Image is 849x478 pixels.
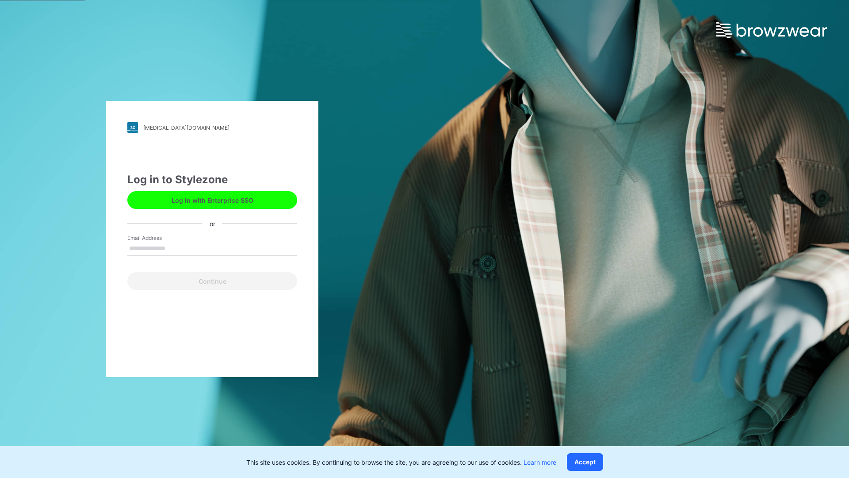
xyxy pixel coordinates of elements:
[127,234,189,242] label: Email Address
[127,172,297,188] div: Log in to Stylezone
[716,22,827,38] img: browzwear-logo.e42bd6dac1945053ebaf764b6aa21510.svg
[246,458,556,467] p: This site uses cookies. By continuing to browse the site, you are agreeing to our use of cookies.
[524,459,556,466] a: Learn more
[127,122,297,133] a: [MEDICAL_DATA][DOMAIN_NAME]
[203,219,222,228] div: or
[143,124,229,131] div: [MEDICAL_DATA][DOMAIN_NAME]
[127,191,297,209] button: Log in with Enterprise SSO
[567,453,603,471] button: Accept
[127,122,138,133] img: stylezone-logo.562084cfcfab977791bfbf7441f1a819.svg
